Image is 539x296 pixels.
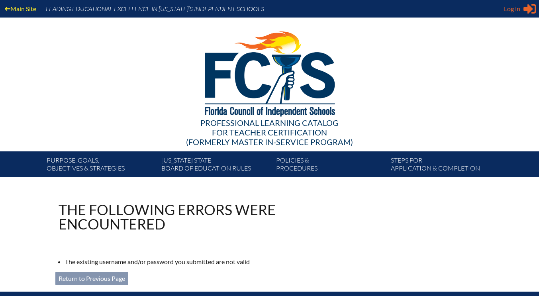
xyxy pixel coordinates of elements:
[2,3,39,14] a: Main Site
[388,155,502,177] a: Steps forapplication & completion
[40,118,499,147] div: Professional Learning Catalog (formerly Master In-service Program)
[43,155,158,177] a: Purpose, goals,objectives & strategies
[212,127,327,137] span: for Teacher Certification
[59,202,339,231] h1: The following errors were encountered
[187,18,352,126] img: FCISlogo221.eps
[55,272,128,285] a: Return to Previous Page
[65,257,345,267] li: The existing username and/or password you submitted are not valid
[504,4,520,14] span: Log in
[523,2,536,15] svg: Sign in or register
[158,155,273,177] a: [US_STATE] StateBoard of Education rules
[273,155,388,177] a: Policies &Procedures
